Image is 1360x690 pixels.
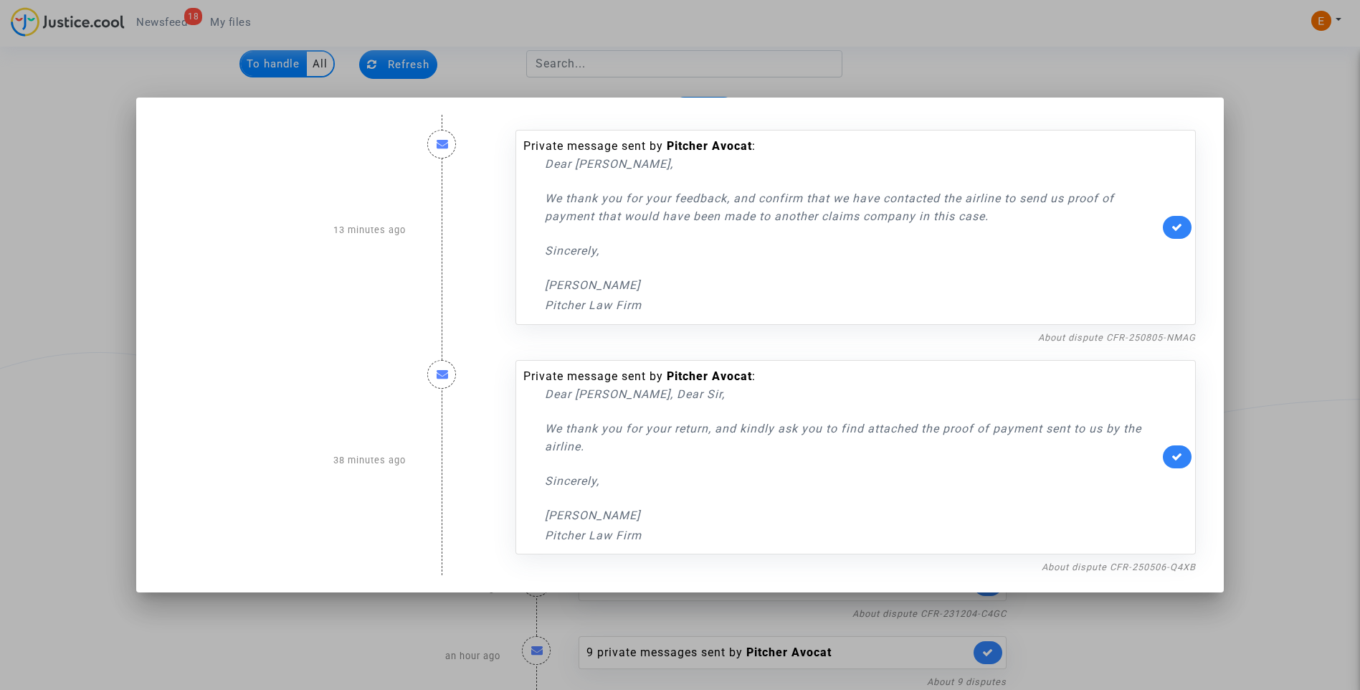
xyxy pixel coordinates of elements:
[545,276,1160,294] p: [PERSON_NAME]
[1042,562,1196,572] a: About dispute CFR-250506-Q4XB
[545,189,1160,225] p: We thank you for your feedback, and confirm that we have contacted the airline to send us proof o...
[545,506,1160,524] p: [PERSON_NAME]
[1038,332,1196,343] a: About dispute CFR-250805-NMAG
[667,369,752,383] b: Pitcher Avocat
[545,420,1160,455] p: We thank you for your return, and kindly ask you to find attached the proof of payment sent to us...
[153,346,417,576] div: 38 minutes ago
[545,526,1160,544] p: Pitcher Law Firm
[545,472,1160,490] p: Sincerely,
[545,296,1160,314] p: Pitcher Law Firm
[545,385,1160,403] p: Dear [PERSON_NAME], Dear Sir,
[667,139,752,153] b: Pitcher Avocat
[545,242,1160,260] p: Sincerely,
[523,138,1160,315] div: Private message sent by :
[545,155,1160,173] p: Dear [PERSON_NAME],
[153,115,417,346] div: 13 minutes ago
[523,368,1160,545] div: Private message sent by :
